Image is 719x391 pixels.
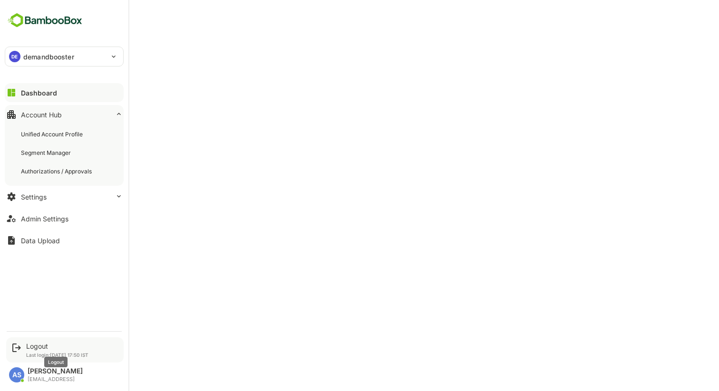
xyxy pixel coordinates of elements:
[9,51,20,62] div: DE
[28,367,83,375] div: [PERSON_NAME]
[5,187,124,206] button: Settings
[21,237,60,245] div: Data Upload
[21,111,62,119] div: Account Hub
[21,130,85,138] div: Unified Account Profile
[21,215,68,223] div: Admin Settings
[5,47,123,66] div: DEdemandbooster
[5,83,124,102] button: Dashboard
[21,193,47,201] div: Settings
[5,231,124,250] button: Data Upload
[5,11,85,29] img: BambooboxFullLogoMark.5f36c76dfaba33ec1ec1367b70bb1252.svg
[21,89,57,97] div: Dashboard
[26,342,88,350] div: Logout
[28,376,83,382] div: [EMAIL_ADDRESS]
[23,52,74,62] p: demandbooster
[21,149,73,157] div: Segment Manager
[5,209,124,228] button: Admin Settings
[9,367,24,382] div: AS
[21,167,94,175] div: Authorizations / Approvals
[26,352,88,358] p: Last login: [DATE] 17:50 IST
[5,105,124,124] button: Account Hub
